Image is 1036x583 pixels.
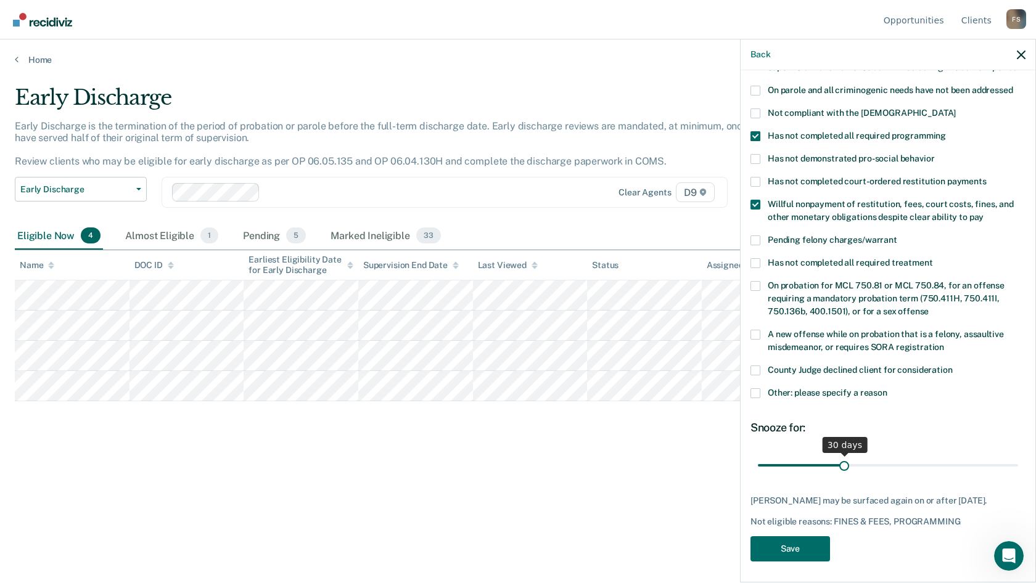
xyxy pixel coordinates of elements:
div: Early Discharge [15,85,792,120]
span: Pending felony charges/warrant [768,235,897,245]
span: On parole and all criminogenic needs have not been addressed [768,85,1013,95]
span: 33 [416,227,441,243]
a: Home [15,54,1021,65]
div: Status [592,260,619,271]
span: Has not completed all required treatment [768,258,932,267]
div: Supervision End Date [363,260,459,271]
div: Pending [240,222,308,250]
span: County Judge declined client for consideration [768,365,953,375]
div: Clear agents [619,187,671,198]
span: 4 [81,227,101,243]
div: Last Viewed [478,260,538,271]
span: Has not demonstrated pro-social behavior [768,153,934,163]
span: 5 [286,227,306,243]
span: Early Discharge [20,184,131,195]
span: D9 [676,182,715,202]
span: Has not completed all required programming [768,131,946,141]
span: Not compliant with the [DEMOGRAPHIC_DATA] [768,108,956,118]
div: Not eligible reasons: FINES & FEES, PROGRAMMING [750,516,1026,527]
div: Marked Ineligible [328,222,443,250]
span: On probation for MCL 750.81 or MCL 750.84, for an offense requiring a mandatory probation term (7... [768,280,1005,316]
div: F S [1006,9,1026,29]
div: Almost Eligible [123,222,221,250]
div: DOC ID [134,260,174,271]
span: A new offense while on probation that is a felony, assaultive misdemeanor, or requires SORA regis... [768,329,1003,352]
img: Recidiviz [13,13,72,26]
p: Early Discharge is the termination of the period of probation or parole before the full-term disc... [15,120,781,168]
div: 30 days [823,437,868,453]
div: [PERSON_NAME] may be surfaced again on or after [DATE]. [750,495,1026,506]
button: Save [750,536,830,561]
span: Other: please specify a reason [768,388,887,397]
span: Willful nonpayment of restitution, fees, court costs, fines, and other monetary obligations despi... [768,199,1014,222]
button: Back [750,49,770,60]
div: Name [20,260,54,271]
span: 1 [200,227,218,243]
span: Has not completed court-ordered restitution payments [768,176,987,186]
div: Assigned to [707,260,765,271]
button: Profile dropdown button [1006,9,1026,29]
div: Eligible Now [15,222,103,250]
div: Snooze for: [750,421,1026,434]
div: Earliest Eligibility Date for Early Discharge [249,255,353,275]
iframe: Intercom live chat [994,541,1024,571]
